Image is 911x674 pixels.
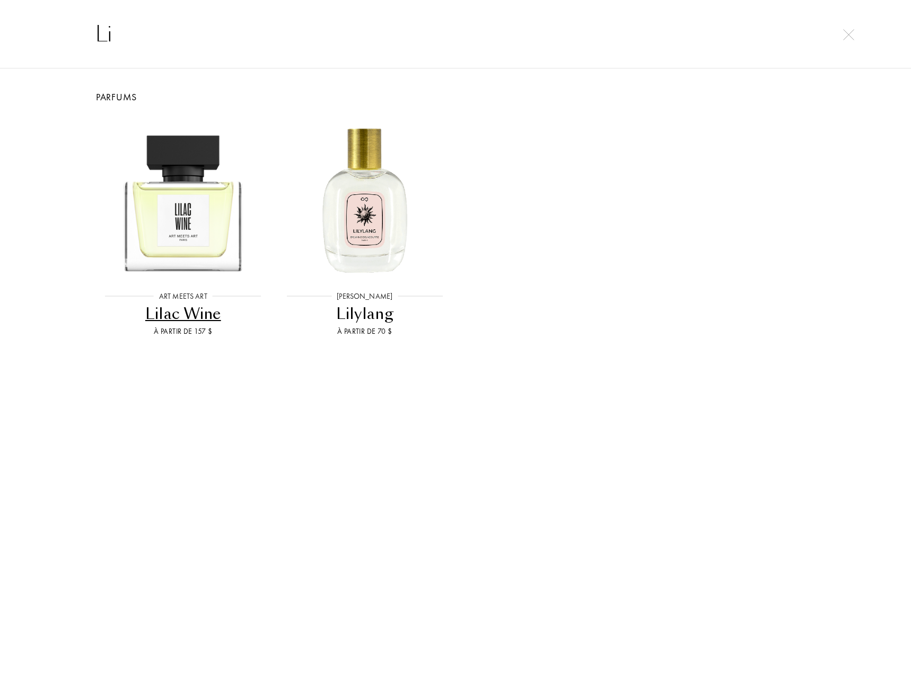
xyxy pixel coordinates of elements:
[74,18,837,50] input: Rechercher
[283,116,446,279] img: Lilylang
[101,116,265,279] img: Lilac Wine
[84,90,827,104] div: Parfums
[92,104,274,350] a: Lilac WineArt Meets ArtLilac WineÀ partir de 157 $
[97,326,270,337] div: À partir de 157 $
[331,291,398,302] div: [PERSON_NAME]
[278,304,452,324] div: Lilylang
[843,29,854,40] img: cross.svg
[97,304,270,324] div: Lilac Wine
[274,104,456,350] a: Lilylang[PERSON_NAME]LilylangÀ partir de 70 $
[278,326,452,337] div: À partir de 70 $
[154,291,213,302] div: Art Meets Art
